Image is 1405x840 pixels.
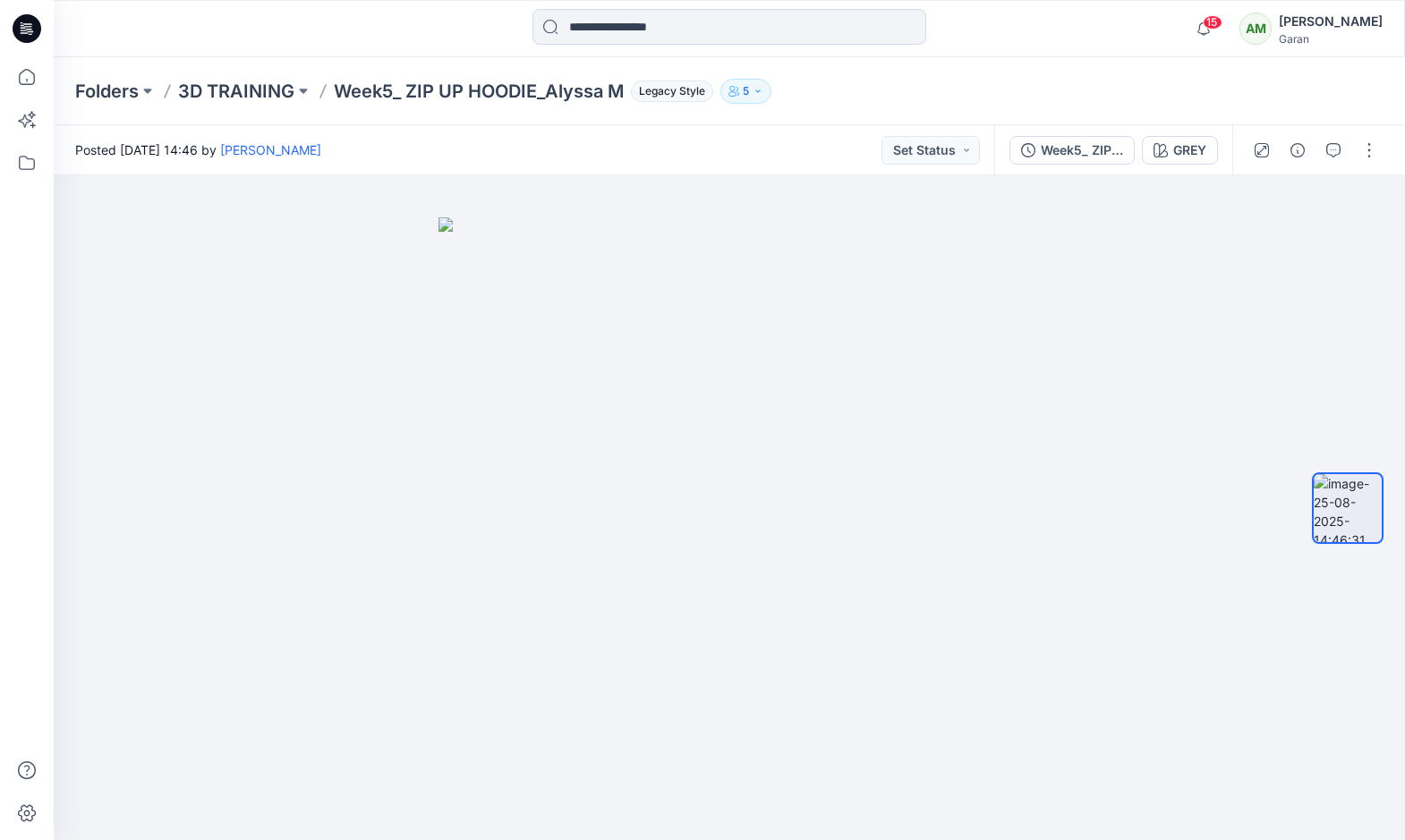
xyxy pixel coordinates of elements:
[1314,474,1382,542] img: image-25-08-2025-14:46:31
[743,81,749,101] p: 5
[1239,13,1272,45] div: AM
[334,79,624,104] p: Week5_ ZIP UP HOODIE_Alyssa M
[220,142,321,157] a: [PERSON_NAME]
[1279,11,1383,32] div: [PERSON_NAME]
[1041,140,1123,160] div: Week5_ ZIP UP HOODIE_Alyssa M
[1009,136,1135,165] button: Week5_ ZIP UP HOODIE_Alyssa M
[624,79,713,104] button: Legacy Style
[631,81,713,102] span: Legacy Style
[178,79,294,104] a: 3D TRAINING
[1203,15,1222,30] span: 15
[1142,136,1218,165] button: GREY
[75,79,139,104] a: Folders
[1173,140,1206,160] div: GREY
[75,140,321,159] span: Posted [DATE] 14:46 by
[720,79,771,104] button: 5
[1279,32,1383,46] div: Garan
[1283,136,1312,165] button: Details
